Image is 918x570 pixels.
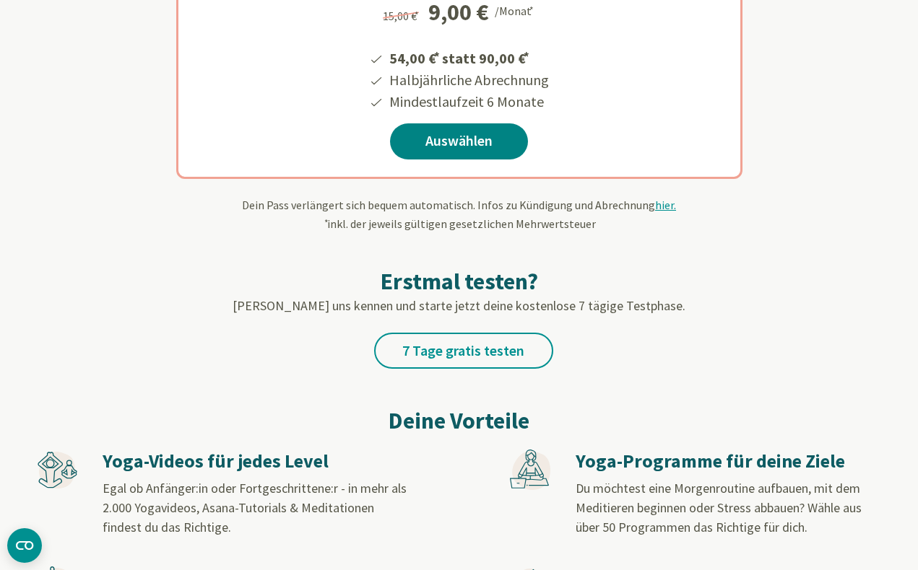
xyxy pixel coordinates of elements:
[374,333,553,369] a: 7 Tage gratis testen
[576,450,880,473] h3: Yoga-Programme für deine Ziele
[387,45,549,69] li: 54,00 € statt 90,00 €
[383,9,421,23] span: 15,00 €
[37,267,882,296] h2: Erstmal testen?
[7,528,42,563] button: CMP-Widget öffnen
[495,1,536,19] div: /Monat
[390,123,528,159] a: Auswählen
[387,91,549,113] li: Mindestlaufzeit 6 Monate
[103,480,407,535] span: Egal ob Anfänger:in oder Fortgeschrittene:r - in mehr als 2.000 Yogavideos, Asana-Tutorials & Med...
[655,198,676,212] span: hier.
[103,450,407,473] h3: Yoga-Videos für jedes Level
[37,196,882,232] div: Dein Pass verlängert sich bequem automatisch. Infos zu Kündigung und Abrechnung
[37,296,882,315] p: [PERSON_NAME] uns kennen und starte jetzt deine kostenlose 7 tägige Testphase.
[428,1,489,24] div: 9,00 €
[576,480,862,535] span: Du möchtest eine Morgenroutine aufbauen, mit dem Meditieren beginnen oder Stress abbauen? Wähle a...
[37,403,882,438] h2: Deine Vorteile
[323,216,596,231] span: inkl. der jeweils gültigen gesetzlichen Mehrwertsteuer
[387,69,549,91] li: Halbjährliche Abrechnung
